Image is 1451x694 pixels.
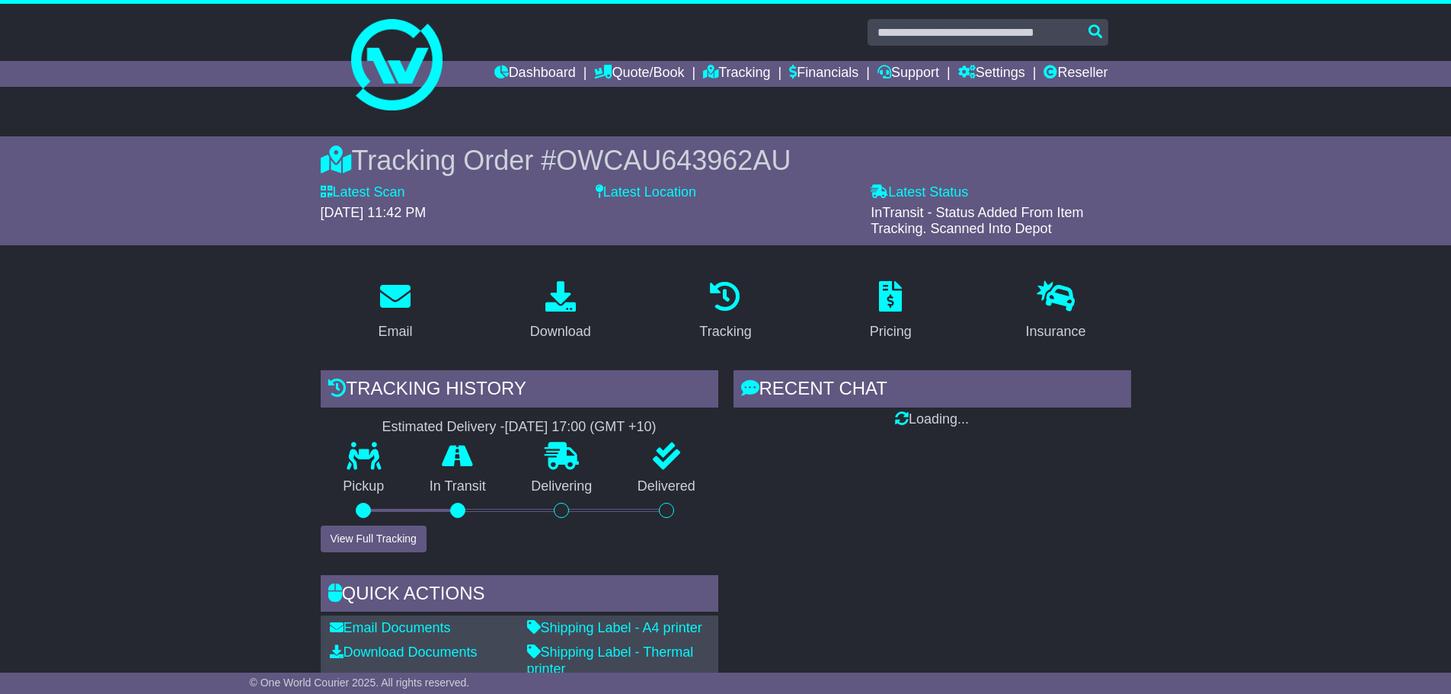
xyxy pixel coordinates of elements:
a: Shipping Label - Thermal printer [527,644,694,676]
div: Insurance [1026,321,1086,342]
a: Shipping Label - A4 printer [527,620,702,635]
label: Latest Location [596,184,696,201]
a: Download [520,276,601,347]
span: OWCAU643962AU [556,145,791,176]
a: Download Documents [330,644,478,660]
p: Pickup [321,478,407,495]
div: Tracking history [321,370,718,411]
div: RECENT CHAT [733,370,1131,411]
a: Email [368,276,422,347]
a: Financials [789,61,858,87]
span: InTransit - Status Added From Item Tracking. Scanned Into Depot [871,205,1083,237]
div: Quick Actions [321,575,718,616]
a: Tracking [703,61,770,87]
a: Quote/Book [594,61,684,87]
span: [DATE] 11:42 PM [321,205,427,220]
span: © One World Courier 2025. All rights reserved. [250,676,470,689]
a: Pricing [860,276,922,347]
a: Settings [958,61,1025,87]
div: Estimated Delivery - [321,419,718,436]
a: Insurance [1016,276,1096,347]
a: Support [877,61,939,87]
label: Latest Scan [321,184,405,201]
div: Tracking [699,321,751,342]
a: Email Documents [330,620,451,635]
a: Reseller [1044,61,1107,87]
div: Tracking Order # [321,144,1131,177]
label: Latest Status [871,184,968,201]
a: Dashboard [494,61,576,87]
div: [DATE] 17:00 (GMT +10) [505,419,657,436]
div: Download [530,321,591,342]
div: Email [378,321,412,342]
a: Tracking [689,276,761,347]
div: Pricing [870,321,912,342]
button: View Full Tracking [321,526,427,552]
p: Delivering [509,478,615,495]
div: Loading... [733,411,1131,428]
p: Delivered [615,478,718,495]
p: In Transit [407,478,509,495]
